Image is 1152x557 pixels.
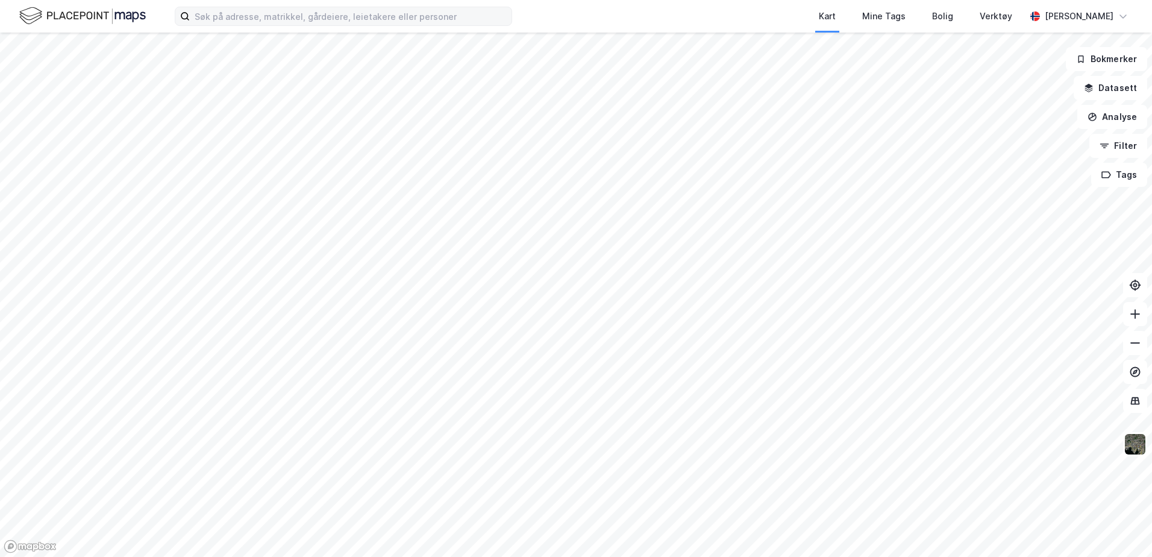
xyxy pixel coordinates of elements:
div: Verktøy [980,9,1012,24]
div: Mine Tags [862,9,906,24]
img: logo.f888ab2527a4732fd821a326f86c7f29.svg [19,5,146,27]
input: Søk på adresse, matrikkel, gårdeiere, leietakere eller personer [190,7,512,25]
div: Kart [819,9,836,24]
iframe: Chat Widget [1092,499,1152,557]
div: [PERSON_NAME] [1045,9,1113,24]
div: Bolig [932,9,953,24]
